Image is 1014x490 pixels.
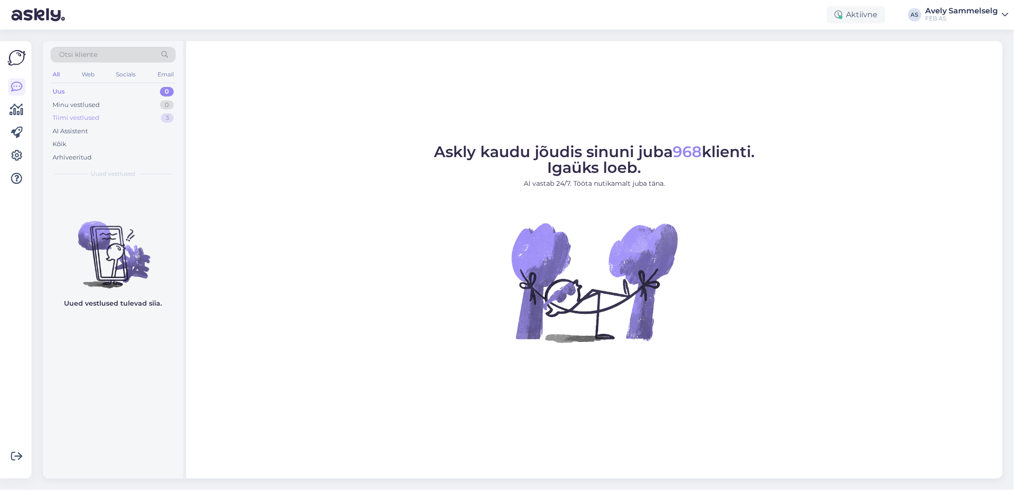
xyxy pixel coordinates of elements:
[925,15,998,22] div: FEB AS
[80,68,96,81] div: Web
[43,204,183,290] img: No chats
[8,49,26,67] img: Askly Logo
[925,7,1008,22] a: Avely SammelselgFEB AS
[114,68,137,81] div: Socials
[53,153,92,162] div: Arhiveeritud
[161,113,174,123] div: 3
[508,196,680,368] img: No Chat active
[160,100,174,110] div: 0
[64,298,162,309] p: Uued vestlused tulevad siia.
[53,113,99,123] div: Tiimi vestlused
[51,68,62,81] div: All
[91,170,136,178] span: Uued vestlused
[827,6,885,23] div: Aktiivne
[156,68,176,81] div: Email
[53,139,66,149] div: Kõik
[53,100,100,110] div: Minu vestlused
[673,142,702,161] span: 968
[925,7,998,15] div: Avely Sammelselg
[160,87,174,96] div: 0
[434,142,755,177] span: Askly kaudu jõudis sinuni juba klienti. Igaüks loeb.
[908,8,921,21] div: AS
[53,127,88,136] div: AI Assistent
[53,87,65,96] div: Uus
[59,50,97,60] span: Otsi kliente
[434,179,755,189] p: AI vastab 24/7. Tööta nutikamalt juba täna.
